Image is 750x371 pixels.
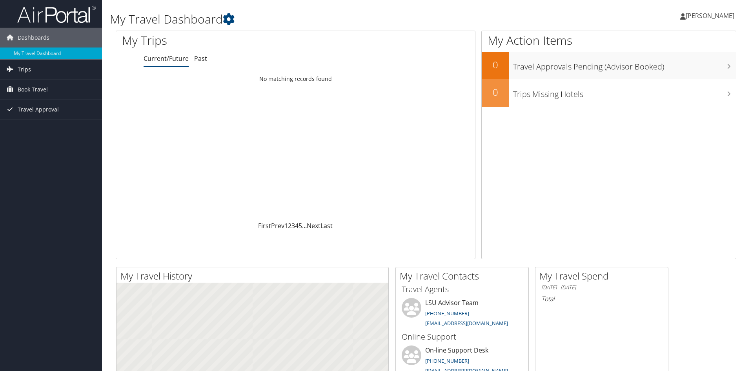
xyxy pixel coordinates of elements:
span: Trips [18,60,31,79]
h2: My Travel History [120,269,388,283]
td: No matching records found [116,72,475,86]
h3: Travel Agents [402,284,522,295]
a: 4 [295,221,299,230]
h2: 0 [482,58,509,71]
span: … [302,221,307,230]
h3: Travel Approvals Pending (Advisor Booked) [513,57,736,72]
a: Past [194,54,207,63]
h3: Online Support [402,331,522,342]
a: [EMAIL_ADDRESS][DOMAIN_NAME] [425,320,508,327]
a: 3 [291,221,295,230]
span: Travel Approval [18,100,59,119]
span: [PERSON_NAME] [686,11,734,20]
li: LSU Advisor Team [398,298,526,330]
h2: My Travel Spend [539,269,668,283]
a: 1 [284,221,288,230]
span: Book Travel [18,80,48,99]
a: 2 [288,221,291,230]
a: 5 [299,221,302,230]
a: First [258,221,271,230]
a: 0Trips Missing Hotels [482,79,736,107]
h2: 0 [482,86,509,99]
h6: [DATE] - [DATE] [541,284,662,291]
a: Next [307,221,320,230]
a: [PHONE_NUMBER] [425,310,469,317]
h2: My Travel Contacts [400,269,528,283]
h3: Trips Missing Hotels [513,85,736,100]
a: Current/Future [144,54,189,63]
span: Dashboards [18,28,49,48]
a: Last [320,221,333,230]
a: [PHONE_NUMBER] [425,357,469,364]
h1: My Travel Dashboard [110,11,532,27]
h1: My Trips [122,32,320,49]
h6: Total [541,294,662,303]
a: [PERSON_NAME] [680,4,742,27]
h1: My Action Items [482,32,736,49]
a: Prev [271,221,284,230]
img: airportal-logo.png [17,5,96,24]
a: 0Travel Approvals Pending (Advisor Booked) [482,52,736,79]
